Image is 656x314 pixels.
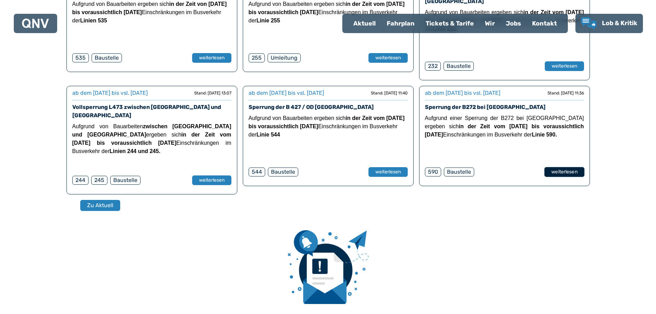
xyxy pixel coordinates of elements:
[371,90,408,96] div: Stand: [DATE] 11:40
[581,17,637,30] a: Lob & Kritik
[381,14,420,32] a: Fahrplan
[91,176,107,185] div: 245
[532,132,557,138] strong: Linie 590.
[110,176,140,185] div: Baustelle
[72,53,89,62] div: 535
[444,62,474,71] div: Baustelle
[545,167,584,177] a: weiterlesen
[425,9,584,32] span: Aufgrund von Bauarbeiten ergeben sich Einschränkungen im Busverkehr der
[444,168,474,176] div: Baustelle
[288,230,368,304] img: newsletter
[249,89,324,97] div: ab dem [DATE] bis vsl. [DATE]
[545,61,584,71] button: weiterlesen
[425,168,441,176] div: 590
[425,123,584,138] strong: in der Zeit vom [DATE] bis voraussichtlich [DATE]
[249,1,405,23] span: Aufgrund von Bauarbeiten ergeben sich Einschränkungen im Busverkehr der
[257,132,280,138] strong: Linie 544
[368,53,408,63] button: weiterlesen
[80,18,107,23] strong: Linien 535
[268,53,301,62] div: Umleitung
[249,115,405,138] span: Aufgrund von Bauarbeiten ergeben sich Einschränkungen im Busverkehr der
[72,1,227,23] span: Aufgrund von Bauarbeiten ergeben sich Einschränkungen im Busverkehr der
[192,53,231,63] button: weiterlesen
[72,89,148,97] div: ab dem [DATE] bis vsl. [DATE]
[194,90,231,96] div: Stand: [DATE] 13:07
[500,14,527,32] a: Jobs
[425,89,500,97] div: ab dem [DATE] bis vsl. [DATE]
[192,175,231,185] button: weiterlesen
[92,53,122,62] div: Baustelle
[257,18,280,23] strong: Linie 255
[425,62,441,71] div: 232
[425,115,584,138] span: Aufgrund einer Sperrung der B272 bei [GEOGRAPHIC_DATA] ergeben sich Einschränkungen im Busverkehr...
[348,14,381,32] a: Aktuell
[249,168,265,176] div: 544
[80,200,120,211] button: Zu Aktuell
[602,19,637,27] span: Lob & Kritik
[72,176,88,185] div: 244
[110,148,160,154] strong: Linien 244 und 245.
[479,14,500,32] a: Wir
[249,104,374,110] a: Sperrung der B 427 / OD [GEOGRAPHIC_DATA]
[548,90,584,96] div: Stand: [DATE] 11:36
[22,19,49,28] img: QNV Logo
[527,14,562,32] a: Kontakt
[268,168,298,176] div: Baustelle
[544,167,584,177] button: weiterlesen
[368,167,408,177] button: weiterlesen
[420,14,479,32] a: Tickets & Tarife
[72,104,221,119] a: Vollsperrung L473 zwischen [GEOGRAPHIC_DATA] und [GEOGRAPHIC_DATA]
[72,123,231,138] strong: zwischen [GEOGRAPHIC_DATA] und [GEOGRAPHIC_DATA]
[425,104,545,110] a: Sperrung der B272 bei [GEOGRAPHIC_DATA]
[72,123,231,154] span: Aufgrund von Bauarbeiten ergeben sich Einschränkungen im Busverkehr der
[22,17,49,30] a: QNV Logo
[249,53,265,62] div: 255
